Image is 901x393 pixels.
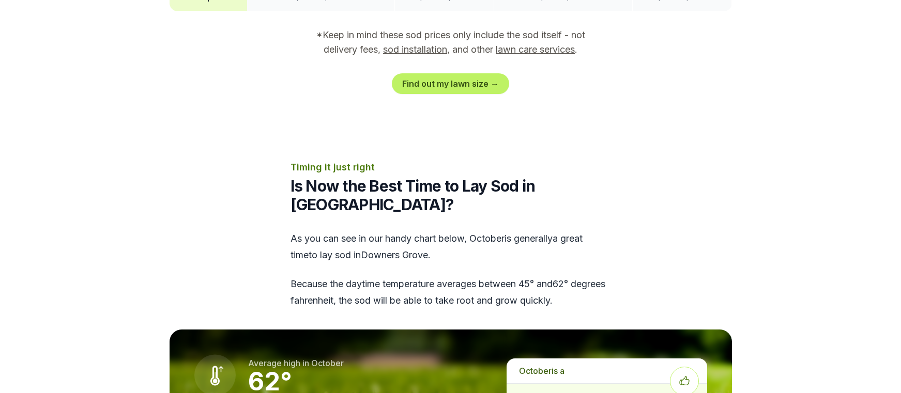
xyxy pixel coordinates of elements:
[383,44,447,55] a: sod installation
[392,73,509,94] a: Find out my lawn size →
[507,358,707,383] p: is a
[496,44,575,55] a: lawn care services
[291,160,611,175] p: Timing it just right
[311,358,344,368] span: october
[248,357,344,369] p: Average high in
[291,276,611,309] p: Because the daytime temperature averages between 45 ° and 62 ° degrees fahrenheit, the sod will b...
[519,366,552,376] span: october
[291,230,611,309] div: As you can see in our handy chart below, is generally a great time to lay sod in Downers Grove .
[302,28,600,57] p: *Keep in mind these sod prices only include the sod itself - not delivery fees, , and other .
[291,177,611,214] h2: Is Now the Best Time to Lay Sod in [GEOGRAPHIC_DATA]?
[469,233,505,244] span: october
